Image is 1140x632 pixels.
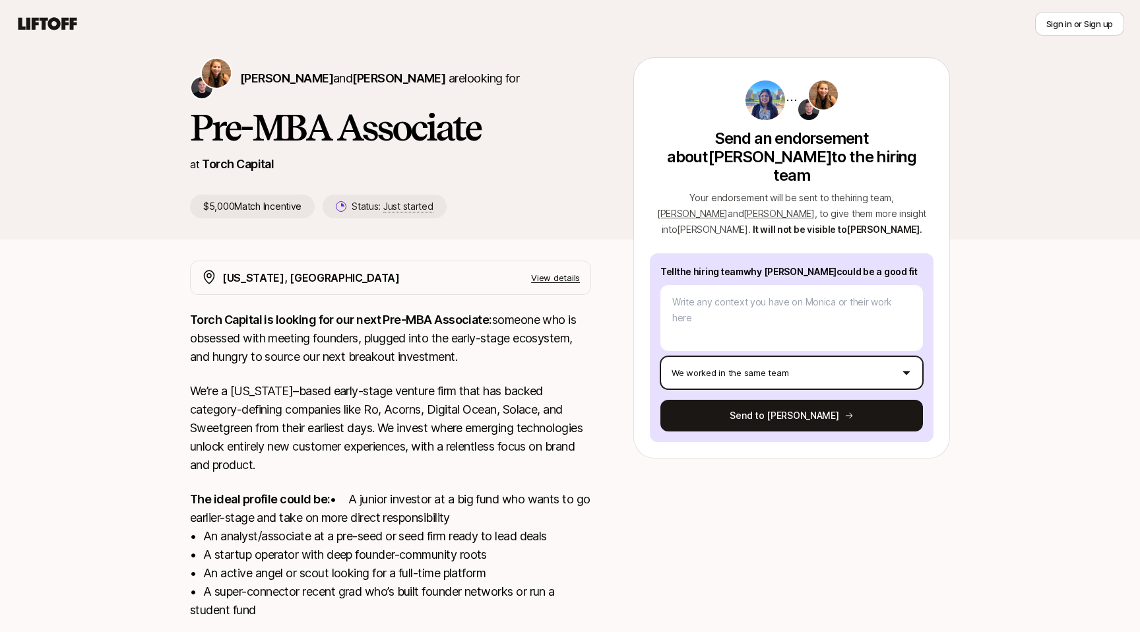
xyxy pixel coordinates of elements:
[222,269,400,286] p: [US_STATE], [GEOGRAPHIC_DATA]
[657,208,728,219] span: [PERSON_NAME]
[753,224,922,235] span: It will not be visible to [PERSON_NAME] .
[190,382,591,474] p: We’re a [US_STATE]–based early-stage venture firm that has backed category-defining companies lik...
[240,71,333,85] span: [PERSON_NAME]
[202,157,274,171] a: Torch Capital
[352,71,445,85] span: [PERSON_NAME]
[650,129,934,185] p: Send an endorsement about [PERSON_NAME] to the hiring team
[383,201,433,212] span: Just started
[352,199,433,214] p: Status:
[190,195,315,218] p: $5,000 Match Incentive
[190,156,199,173] p: at
[660,264,923,280] p: Tell the hiring team why [PERSON_NAME] could be a good fit
[660,400,923,431] button: Send to [PERSON_NAME]
[728,208,815,219] span: and
[798,99,819,120] img: Christopher Harper
[190,311,591,366] p: someone who is obsessed with meeting founders, plugged into the early-stage ecosystem, and hungry...
[531,271,580,284] p: View details
[809,80,838,110] img: Katie Reiner
[202,59,231,88] img: Katie Reiner
[1035,12,1124,36] button: Sign in or Sign up
[191,77,212,98] img: Christopher Harper
[657,192,926,235] span: Your endorsement will be sent to the hiring team , , to give them more insight into [PERSON_NAME] .
[190,108,591,147] h1: Pre-MBA Associate
[745,80,785,120] img: ACg8ocIDF9qpxiz9iGvlFxUrZsg10Vv-hT3yzEyS9N5VV7gfPcCuXDM=s160-c
[240,69,519,88] p: are looking for
[190,313,492,327] strong: Torch Capital is looking for our next Pre-MBA Associate:
[333,71,445,85] span: and
[190,490,591,619] p: • A junior investor at a big fund who wants to go earlier-stage and take on more direct responsib...
[744,208,814,219] span: [PERSON_NAME]
[190,492,330,506] strong: The ideal profile could be:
